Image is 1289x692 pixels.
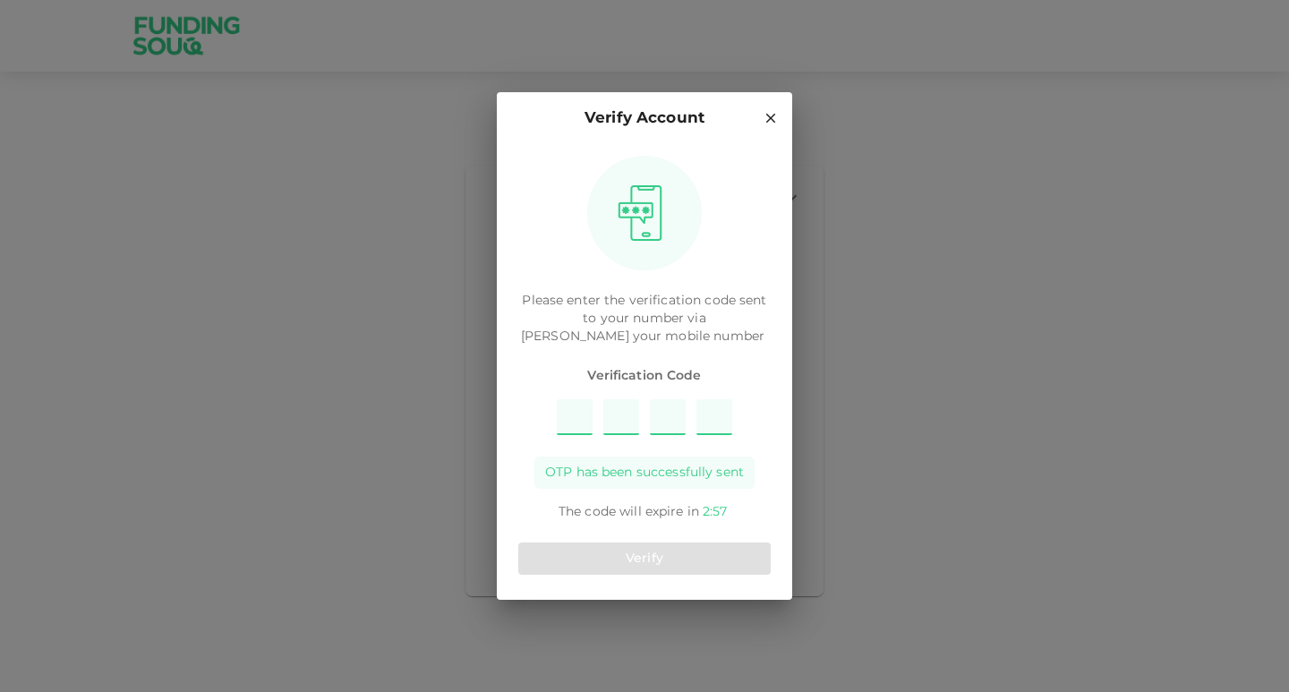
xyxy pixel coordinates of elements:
span: OTP has been successfully sent [545,464,744,482]
p: Please enter the verification code sent to your number via [PERSON_NAME] [518,292,771,346]
img: otpImage [611,184,669,242]
span: 2 : 57 [703,506,727,518]
p: Verify Account [585,107,704,131]
span: The code will expire in [559,506,699,518]
input: Please enter OTP character 3 [650,399,686,435]
input: Please enter OTP character 2 [603,399,639,435]
input: Please enter OTP character 4 [696,399,732,435]
span: Verification Code [518,367,771,385]
input: Please enter OTP character 1 [557,399,593,435]
span: your mobile number [633,330,764,343]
